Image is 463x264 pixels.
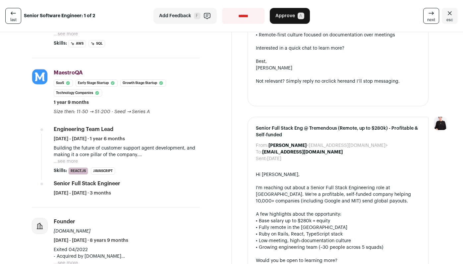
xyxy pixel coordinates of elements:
span: F [194,13,201,19]
span: last [10,17,17,22]
li: SQL [88,40,105,47]
dt: From: [256,142,268,149]
li: Early Stage Startup [76,79,118,87]
div: Founder [54,218,75,225]
strong: Senior Software Engineer: 1 of 2 [24,13,95,19]
b: [PERSON_NAME] [268,143,307,148]
div: • Low-meeting, high-documentation culture [256,238,421,244]
button: ...see more [54,158,78,165]
span: [DOMAIN_NAME] [54,229,90,234]
span: esc [446,17,453,22]
div: Not relevant? Simply reply no or and I’ll stop messaging. [256,78,421,85]
b: [EMAIL_ADDRESS][DOMAIN_NAME] [262,150,343,154]
li: React.js [68,167,88,175]
button: Approve A [270,8,310,24]
div: • Remote-first culture focused on documentation over meetings [256,32,421,38]
div: • Growing engineering team (~30 people across 5 squads) [256,244,421,251]
a: last [5,8,21,24]
li: JavaScript [91,167,115,175]
a: next [423,8,439,24]
img: 9240684-medium_jpg [434,117,447,130]
li: AWS [68,40,86,47]
a: Close [442,8,458,24]
span: · [112,109,113,115]
div: Engineering Team Lead [54,126,113,133]
span: 1 year 9 months [54,99,89,106]
span: [DATE] - [DATE] · 8 years 9 months [54,237,128,244]
span: Size then: 11-50 → 51-200 [54,110,110,114]
button: ...see more [54,31,78,37]
span: Skills: [54,167,67,174]
li: Technology Companies [54,89,102,97]
div: Would you be open to learning more? [256,257,421,264]
dd: [DATE] [267,155,281,162]
img: 00f5865cf8ff9209f17a2ff658c2fc3cc62c807a3ade37c7fdf1e0fe700f77f7.jpg [32,69,47,84]
div: Interested in a quick chat to learn more? [256,45,421,52]
div: • Ruby on Rails, React, TypeScript stack [256,231,421,238]
span: Senior Full Stack Eng @ Tremendous (Remote, up to $280k) - Profitable & Self-funded [256,125,421,138]
span: Seed → Series A [114,110,150,114]
span: Skills: [54,40,67,47]
dt: To: [256,149,262,155]
p: Building the future of customer support agent development, and making it a core pillar of the com... [54,145,200,158]
img: company-logo-placeholder-414d4e2ec0e2ddebbe968bf319fdfe5acfe0c9b87f798d344e800bc9a89632a0.png [32,218,47,234]
dt: Sent: [256,155,267,162]
a: click here [326,79,347,84]
span: MaestroQA [54,70,83,75]
li: Growth Stage Startup [120,79,166,87]
dd: <[EMAIL_ADDRESS][DOMAIN_NAME]> [268,142,388,149]
div: I'm reaching out about a Senior Full Stack Engineering role at [GEOGRAPHIC_DATA]. We're a profita... [256,185,421,204]
span: next [427,17,435,22]
li: SaaS [54,79,73,87]
div: Hi [PERSON_NAME], [256,171,421,178]
div: A few highlights about the opportunity: [256,211,421,218]
span: [DATE] - [DATE] · 3 months [54,190,111,197]
span: A [298,13,304,19]
div: • Fully remote in the [GEOGRAPHIC_DATA] [256,224,421,231]
span: Approve [275,13,295,19]
span: [DATE] - [DATE] · 1 year 6 months [54,136,125,142]
div: Best, [256,58,421,65]
p: Exited 04/2022 - Acquired by [DOMAIN_NAME] [54,246,200,260]
button: Add Feedback F [153,8,217,24]
div: [PERSON_NAME] [256,65,421,71]
div: Senior Full Stack Engineer [54,180,120,187]
span: Add Feedback [159,13,191,19]
div: • Base salary up to $280k + equity [256,218,421,224]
